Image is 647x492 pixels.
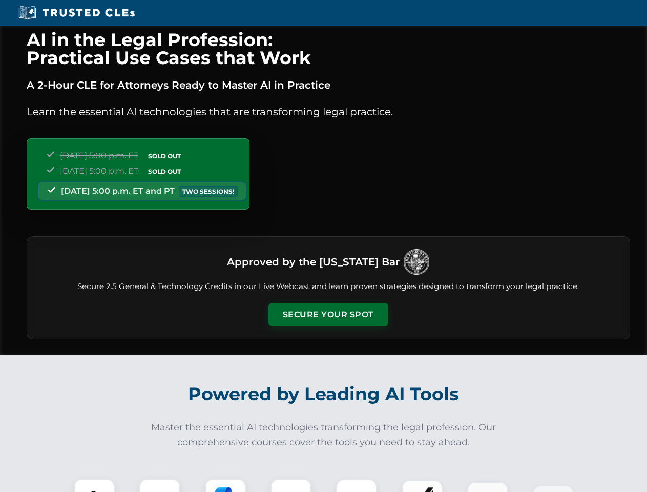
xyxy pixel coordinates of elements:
p: Secure 2.5 General & Technology Credits in our Live Webcast and learn proven strategies designed ... [39,281,617,293]
button: Secure Your Spot [268,303,388,326]
img: Logo [404,249,429,275]
h2: Powered by Leading AI Tools [40,376,608,412]
h1: AI in the Legal Profession: Practical Use Cases that Work [27,31,630,67]
p: Learn the essential AI technologies that are transforming legal practice. [27,104,630,120]
span: [DATE] 5:00 p.m. ET [60,151,138,160]
span: SOLD OUT [144,166,184,177]
span: [DATE] 5:00 p.m. ET [60,166,138,176]
span: SOLD OUT [144,151,184,161]
h3: Approved by the [US_STATE] Bar [227,253,400,271]
p: Master the essential AI technologies transforming the legal profession. Our comprehensive courses... [144,420,503,450]
img: Trusted CLEs [15,5,138,20]
p: A 2-Hour CLE for Attorneys Ready to Master AI in Practice [27,77,630,93]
